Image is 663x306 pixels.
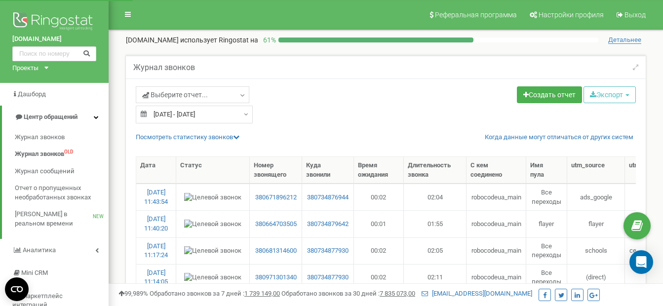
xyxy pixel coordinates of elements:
[15,184,104,202] span: Отчет о пропущенных необработанных звонках
[180,36,258,44] span: использует Ringostat на
[18,90,46,98] span: Дашборд
[254,220,298,229] a: 380664703505
[184,246,241,256] img: Целевой звонок
[254,246,298,256] a: 380681314600
[306,220,349,229] a: 380734879642
[12,64,39,73] div: Проекты
[144,189,168,205] a: [DATE] 11:43:54
[567,210,625,237] td: flayer
[567,184,625,210] td: ads_google
[15,167,75,176] span: Журнал сообщений
[136,133,239,141] a: Посмотреть cтатистику звонков
[15,163,109,180] a: Журнал сообщений
[467,237,526,264] td: robocodeua_main
[144,269,168,286] a: [DATE] 11:14:05
[526,184,567,210] td: Все переходы
[404,237,467,264] td: 02:05
[5,277,29,301] button: Open CMP widget
[12,10,96,35] img: Ringostat logo
[526,157,567,184] th: Имя пула
[15,210,93,228] span: [PERSON_NAME] в реальном времени
[142,90,208,100] span: Выберите отчет...
[306,246,349,256] a: 380734877930
[567,264,625,291] td: (direct)
[624,11,646,19] span: Выход
[584,86,636,103] button: Экспорт
[23,246,56,254] span: Аналитика
[2,106,109,129] a: Центр обращений
[539,11,604,19] span: Настройки профиля
[608,36,641,44] span: Детальнее
[302,157,353,184] th: Куда звонили
[12,35,96,44] a: [DOMAIN_NAME]
[254,193,298,202] a: 380671896212
[136,86,249,103] a: Выберите отчет...
[354,184,404,210] td: 00:02
[15,129,109,146] a: Журнал звонков
[306,273,349,282] a: 380734877930
[354,237,404,264] td: 00:02
[281,290,415,297] span: Обработано звонков за 30 дней :
[250,157,302,184] th: Номер звонящего
[354,157,404,184] th: Время ожидания
[176,157,250,184] th: Статус
[517,86,582,103] a: Создать отчет
[567,157,625,184] th: utm_source
[467,264,526,291] td: robocodeua_main
[15,180,109,206] a: Отчет о пропущенных необработанных звонках
[526,264,567,291] td: Все переходы
[15,150,64,159] span: Журнал звонков
[118,290,148,297] span: 99,989%
[467,184,526,210] td: robocodeua_main
[12,46,96,61] input: Поиск по номеру
[404,264,467,291] td: 02:11
[354,264,404,291] td: 00:02
[485,133,633,142] a: Когда данные могут отличаться от других систем
[15,146,109,163] a: Журнал звонковOLD
[404,210,467,237] td: 01:55
[136,157,176,184] th: Дата
[184,193,241,202] img: Целевой звонок
[467,210,526,237] td: robocodeua_main
[354,210,404,237] td: 00:01
[526,210,567,237] td: flayer
[184,220,241,229] img: Целевой звонок
[126,35,258,45] p: [DOMAIN_NAME]
[21,269,48,276] span: Mini CRM
[422,290,532,297] a: [EMAIL_ADDRESS][DOMAIN_NAME]
[244,290,280,297] u: 1 739 149,00
[435,11,517,19] span: Реферальная программа
[526,237,567,264] td: Все переходы
[258,35,278,45] p: 61 %
[380,290,415,297] u: 7 835 073,00
[254,273,298,282] a: 380971301340
[629,250,653,274] div: Open Intercom Messenger
[567,237,625,264] td: schools
[24,113,78,120] span: Центр обращений
[144,215,168,232] a: [DATE] 11:40:20
[184,273,241,282] img: Целевой звонок
[133,63,195,72] h5: Журнал звонков
[150,290,280,297] span: Обработано звонков за 7 дней :
[404,157,467,184] th: Длительность звонка
[15,133,65,142] span: Журнал звонков
[404,184,467,210] td: 02:04
[144,242,168,259] a: [DATE] 11:17:24
[15,206,109,232] a: [PERSON_NAME] в реальном времениNEW
[306,193,349,202] a: 380734876944
[467,157,526,184] th: С кем соединено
